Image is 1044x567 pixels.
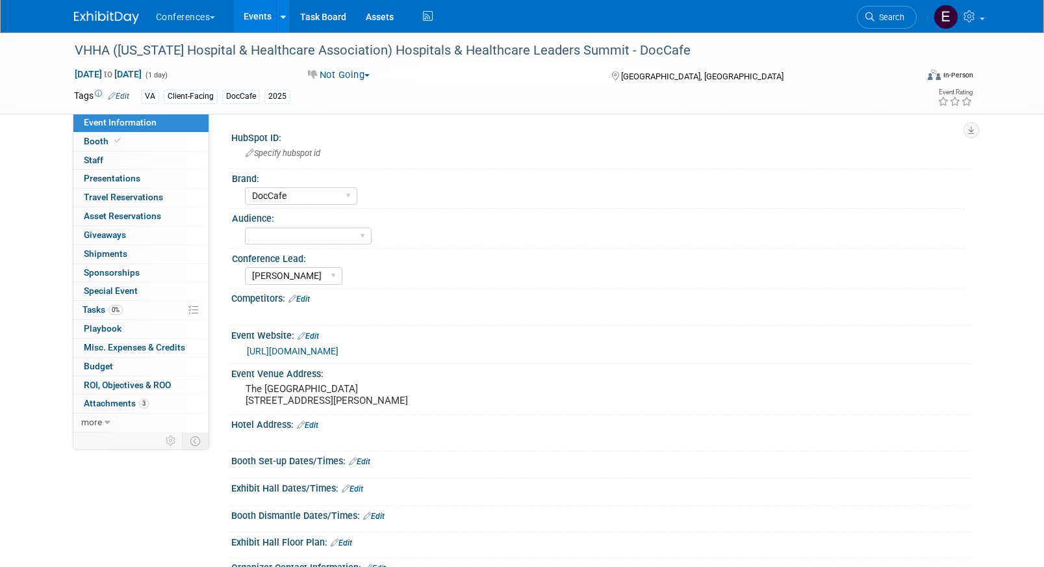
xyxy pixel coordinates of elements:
div: DocCafe [222,90,260,103]
span: Budget [84,361,113,371]
span: [GEOGRAPHIC_DATA], [GEOGRAPHIC_DATA] [621,72,783,81]
span: ROI, Objectives & ROO [84,380,171,390]
a: Asset Reservations [73,207,209,226]
span: Misc. Expenses & Credits [84,342,185,352]
a: Special Event [73,282,209,300]
a: Misc. Expenses & Credits [73,339,209,357]
a: Sponsorships [73,264,209,282]
a: Budget [73,358,209,376]
div: Competitors: [231,289,971,306]
span: (1 day) [144,71,168,79]
td: Tags [74,89,129,104]
div: Audience: [232,209,965,225]
pre: The [GEOGRAPHIC_DATA] [STREET_ADDRESS][PERSON_NAME] [246,383,525,406]
span: [DATE] [DATE] [74,68,142,80]
a: Presentations [73,170,209,188]
td: Personalize Event Tab Strip [160,432,183,449]
span: Giveaways [84,230,126,240]
a: Edit [297,421,318,430]
a: Edit [298,332,319,341]
a: Search [857,6,917,29]
div: Hotel Address: [231,415,971,432]
div: Exhibit Hall Floor Plan: [231,533,971,549]
a: Booth [73,133,209,151]
a: Travel Reservations [73,189,209,207]
span: Playbook [84,323,121,334]
div: Exhibit Hall Dates/Times: [231,479,971,495]
a: Edit [108,92,129,101]
div: VHHA ([US_STATE] Hospital & Healthcare Association) Hospitals & Healthcare Leaders Summit - DocCafe [70,39,897,62]
span: Staff [84,155,103,165]
a: Attachments3 [73,395,209,413]
a: Event Information [73,114,209,132]
span: Booth [84,136,123,146]
span: Attachments [84,398,149,408]
span: Special Event [84,285,138,296]
span: Travel Reservations [84,192,163,202]
a: Playbook [73,320,209,338]
button: Not Going [303,68,375,82]
a: Giveaways [73,226,209,244]
img: ExhibitDay [74,11,139,24]
a: Staff [73,152,209,170]
td: Toggle Event Tabs [182,432,209,449]
a: Edit [288,295,310,304]
div: Event Format [840,68,974,87]
i: Booth reservation complete [114,137,121,144]
span: Specify hubspot id [246,148,320,158]
span: Sponsorships [84,267,140,278]
div: 2025 [264,90,290,103]
span: Presentations [84,173,140,183]
img: Erin Anderson [934,5,958,29]
span: Event Information [84,117,157,127]
div: Event Website: [231,326,971,343]
span: to [102,69,114,79]
a: [URL][DOMAIN_NAME] [247,346,338,356]
div: HubSpot ID: [231,128,971,144]
div: Booth Dismantle Dates/Times: [231,506,971,523]
span: more [81,417,102,427]
span: 3 [139,399,149,408]
a: Edit [363,512,385,521]
span: Tasks [83,304,123,315]
a: Edit [349,457,370,466]
div: Event Venue Address: [231,364,971,380]
div: In-Person [943,70,973,80]
a: Tasks0% [73,301,209,319]
a: Edit [331,538,352,547]
a: Edit [342,484,363,494]
a: Shipments [73,245,209,263]
a: more [73,414,209,432]
span: Search [874,12,904,22]
div: Conference Lead: [232,249,965,265]
a: ROI, Objectives & ROO [73,376,209,395]
div: VA [141,90,159,103]
span: 0% [108,305,123,315]
img: Format-Inperson.png [928,70,941,80]
div: Booth Set-up Dates/Times: [231,451,971,468]
div: Client-Facing [164,90,218,103]
span: Asset Reservations [84,211,161,221]
div: Event Rating [937,89,973,96]
span: Shipments [84,248,127,259]
div: Brand: [232,169,965,185]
